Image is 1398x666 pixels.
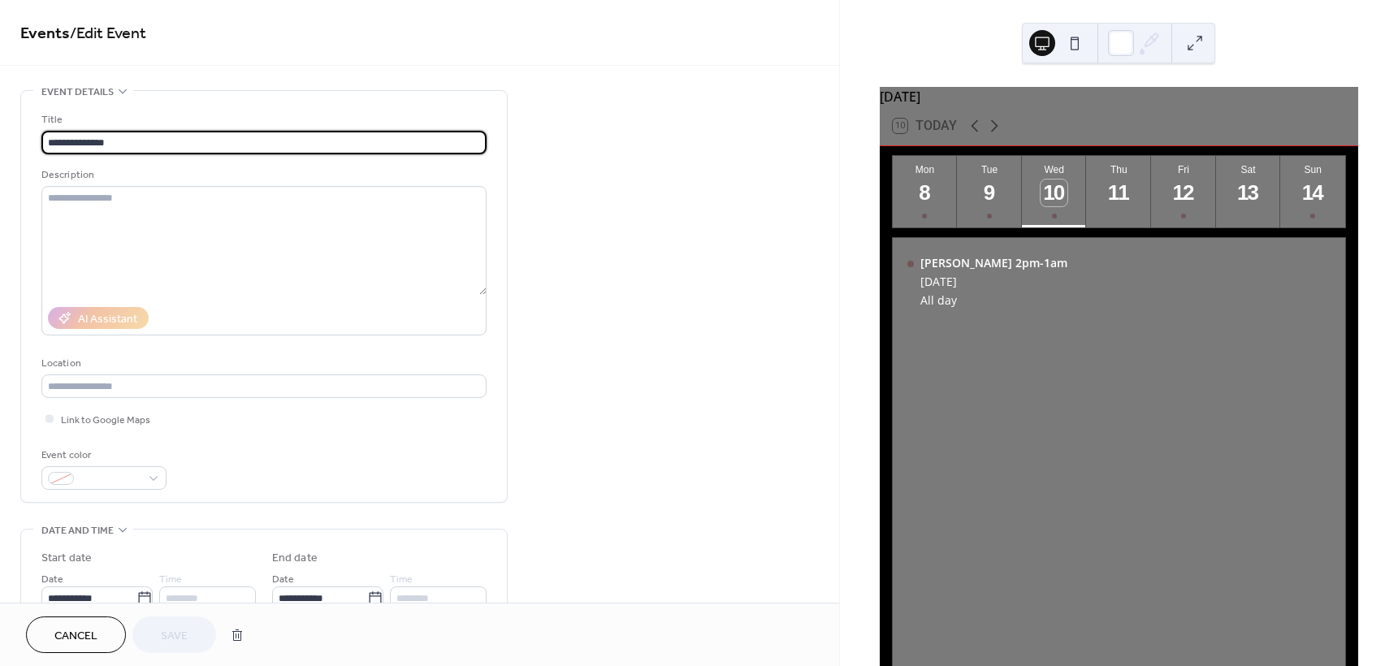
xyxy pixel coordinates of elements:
[880,87,1358,106] div: [DATE]
[1091,164,1146,175] div: Thu
[390,571,413,588] span: Time
[41,84,114,101] span: Event details
[1280,156,1345,227] button: Sun14
[41,166,483,184] div: Description
[272,550,318,567] div: End date
[1041,179,1067,206] div: 10
[1171,179,1197,206] div: 12
[1106,179,1132,206] div: 11
[159,571,182,588] span: Time
[61,412,150,429] span: Link to Google Maps
[911,179,938,206] div: 8
[976,179,1003,206] div: 9
[26,616,126,653] button: Cancel
[20,18,70,50] a: Events
[70,18,146,50] span: / Edit Event
[41,571,63,588] span: Date
[957,156,1022,227] button: Tue9
[1156,164,1211,175] div: Fri
[1216,156,1281,227] button: Sat13
[1086,156,1151,227] button: Thu11
[1151,156,1216,227] button: Fri12
[1221,164,1276,175] div: Sat
[920,292,1067,308] div: All day
[1022,156,1087,227] button: Wed10
[41,522,114,539] span: Date and time
[41,550,92,567] div: Start date
[1235,179,1262,206] div: 13
[920,255,1067,270] div: [PERSON_NAME] 2pm-1am
[272,571,294,588] span: Date
[41,447,163,464] div: Event color
[920,274,1067,289] div: [DATE]
[1285,164,1340,175] div: Sun
[893,156,958,227] button: Mon8
[962,164,1017,175] div: Tue
[41,355,483,372] div: Location
[41,111,483,128] div: Title
[898,164,953,175] div: Mon
[54,628,97,645] span: Cancel
[1027,164,1082,175] div: Wed
[1300,179,1327,206] div: 14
